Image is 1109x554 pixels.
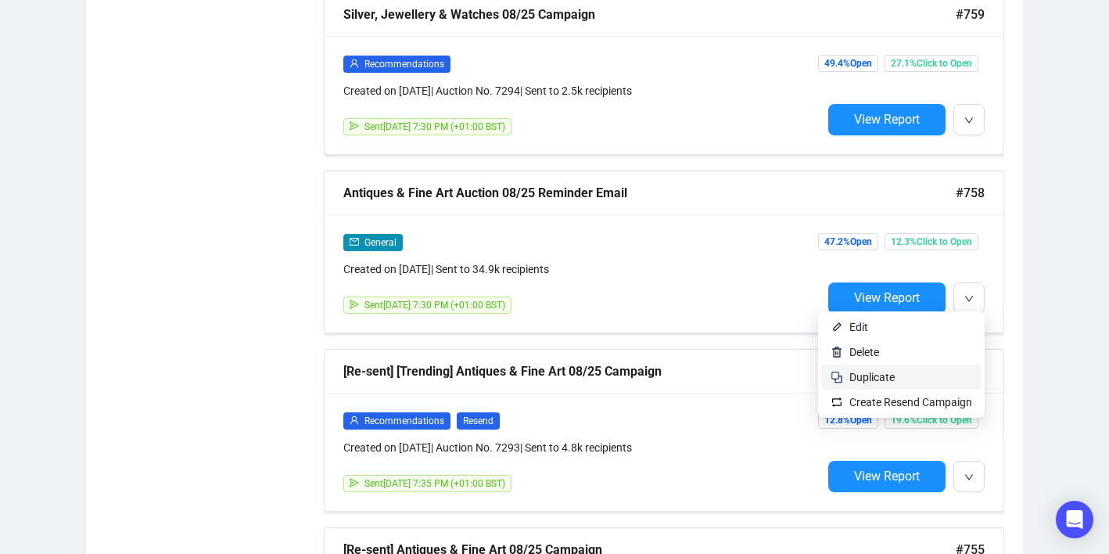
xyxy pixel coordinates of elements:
span: Edit [849,321,868,333]
div: [Re-sent] [Trending] Antiques & Fine Art 08/25 Campaign [343,362,956,381]
span: 27.1% Click to Open [885,55,978,72]
span: user [350,59,359,68]
span: user [350,415,359,425]
span: down [964,294,974,304]
span: 19.6% Click to Open [885,412,978,429]
span: 12.8% Open [818,412,878,429]
span: Sent [DATE] 7:30 PM (+01:00 BST) [364,121,505,132]
span: Duplicate [849,371,895,383]
span: Create Resend Campaign [849,396,972,408]
span: View Report [854,469,920,484]
div: Created on [DATE] | Auction No. 7293 | Sent to 4.8k recipients [343,439,822,456]
img: svg+xml;base64,PHN2ZyB4bWxucz0iaHR0cDovL3d3dy53My5vcmcvMjAwMC9zdmciIHhtbG5zOnhsaW5rPSJodHRwOi8vd3... [831,321,843,333]
span: Recommendations [364,59,444,70]
span: mail [350,237,359,246]
img: svg+xml;base64,PHN2ZyB4bWxucz0iaHR0cDovL3d3dy53My5vcmcvMjAwMC9zdmciIHhtbG5zOnhsaW5rPSJodHRwOi8vd3... [831,346,843,358]
img: retweet.svg [831,396,843,408]
span: Delete [849,346,879,358]
span: send [350,478,359,487]
button: View Report [828,282,946,314]
div: Silver, Jewellery & Watches 08/25 Campaign [343,5,956,24]
button: View Report [828,461,946,492]
span: send [350,121,359,131]
span: 49.4% Open [818,55,878,72]
span: General [364,237,397,248]
span: Resend [457,412,500,430]
div: Created on [DATE] | Auction No. 7294 | Sent to 2.5k recipients [343,82,822,99]
img: svg+xml;base64,PHN2ZyB4bWxucz0iaHR0cDovL3d3dy53My5vcmcvMjAwMC9zdmciIHdpZHRoPSIyNCIgaGVpZ2h0PSIyNC... [831,371,843,383]
div: Created on [DATE] | Sent to 34.9k recipients [343,261,822,278]
span: down [964,473,974,482]
span: 12.3% Click to Open [885,233,978,250]
span: #759 [956,5,985,24]
span: View Report [854,290,920,305]
div: Antiques & Fine Art Auction 08/25 Reminder Email [343,183,956,203]
a: Antiques & Fine Art Auction 08/25 Reminder Email#758mailGeneralCreated on [DATE]| Sent to 34.9k r... [324,171,1004,333]
a: [Re-sent] [Trending] Antiques & Fine Art 08/25 Campaign#756userRecommendationsResendCreated on [D... [324,349,1004,512]
span: Recommendations [364,415,444,426]
span: down [964,116,974,125]
span: Sent [DATE] 7:35 PM (+01:00 BST) [364,478,505,489]
span: send [350,300,359,309]
span: #758 [956,183,985,203]
div: Open Intercom Messenger [1056,501,1093,538]
span: Sent [DATE] 7:30 PM (+01:00 BST) [364,300,505,311]
button: View Report [828,104,946,135]
span: 47.2% Open [818,233,878,250]
span: View Report [854,112,920,127]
